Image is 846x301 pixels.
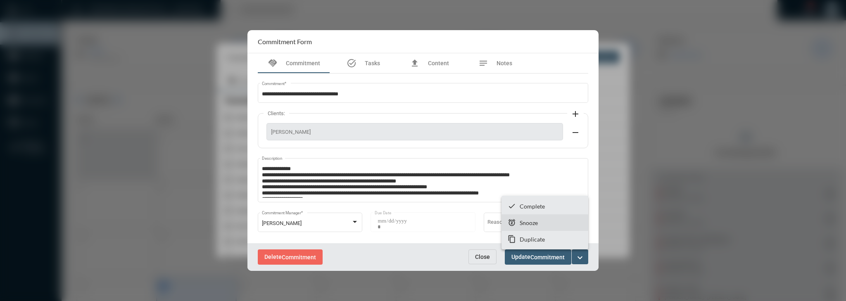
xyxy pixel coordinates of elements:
p: Duplicate [520,236,545,243]
p: Complete [520,203,545,210]
mat-icon: content_copy [508,235,516,243]
mat-icon: snooze [508,218,516,227]
mat-icon: checkmark [508,202,516,210]
p: Snooze [520,219,538,226]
